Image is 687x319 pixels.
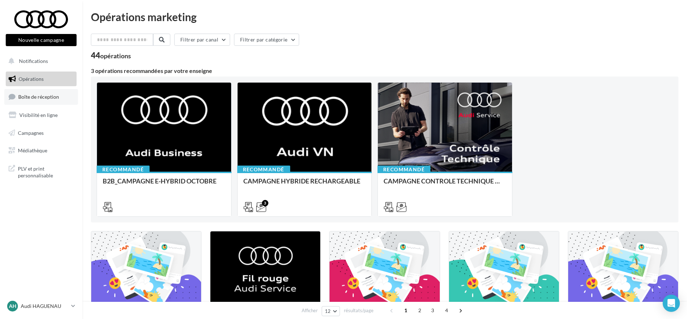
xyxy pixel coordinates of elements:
[400,305,411,316] span: 1
[302,307,318,314] span: Afficher
[103,177,225,192] div: B2B_CAMPAGNE E-HYBRID OCTOBRE
[6,299,77,313] a: AH Audi HAGUENAU
[234,34,299,46] button: Filtrer par catégorie
[18,129,44,136] span: Campagnes
[18,94,59,100] span: Boîte de réception
[18,147,47,153] span: Médiathèque
[4,143,78,158] a: Médiathèque
[91,68,678,74] div: 3 opérations recommandées par votre enseigne
[19,58,48,64] span: Notifications
[377,166,430,173] div: Recommandé
[4,89,78,104] a: Boîte de réception
[344,307,374,314] span: résultats/page
[237,166,290,173] div: Recommandé
[322,306,340,316] button: 12
[262,200,268,206] div: 3
[18,164,74,179] span: PLV et print personnalisable
[414,305,425,316] span: 2
[4,54,75,69] button: Notifications
[19,76,44,82] span: Opérations
[174,34,230,46] button: Filtrer par canal
[100,53,131,59] div: opérations
[97,166,150,173] div: Recommandé
[325,308,331,314] span: 12
[4,72,78,87] a: Opérations
[91,51,131,59] div: 44
[663,295,680,312] div: Open Intercom Messenger
[4,108,78,123] a: Visibilité en ligne
[21,303,68,310] p: Audi HAGUENAU
[9,303,16,310] span: AH
[427,305,438,316] span: 3
[243,177,366,192] div: CAMPAGNE HYBRIDE RECHARGEABLE
[19,112,58,118] span: Visibilité en ligne
[6,34,77,46] button: Nouvelle campagne
[91,11,678,22] div: Opérations marketing
[4,161,78,182] a: PLV et print personnalisable
[4,126,78,141] a: Campagnes
[384,177,506,192] div: CAMPAGNE CONTROLE TECHNIQUE 25€ OCTOBRE
[441,305,452,316] span: 4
